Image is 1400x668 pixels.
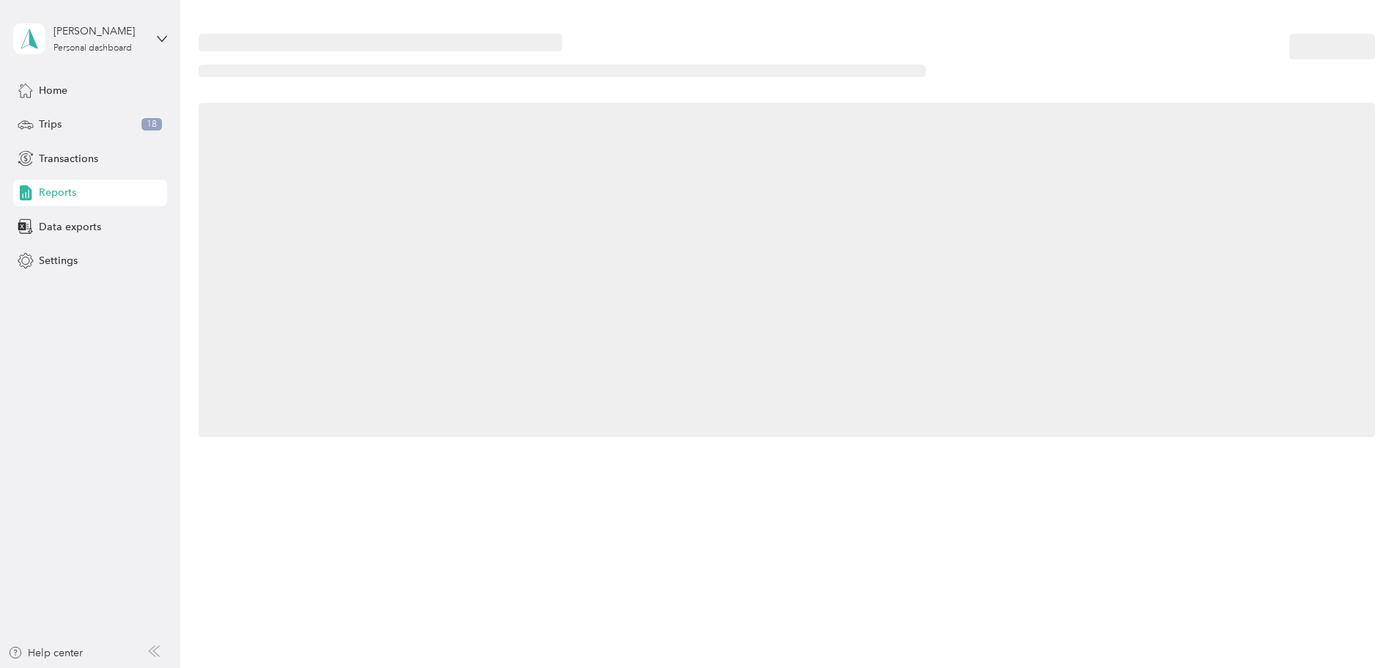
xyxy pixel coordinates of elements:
span: Data exports [39,219,101,235]
span: Reports [39,185,76,200]
div: [PERSON_NAME] [54,23,145,39]
span: Trips [39,117,62,132]
span: Settings [39,253,78,268]
span: Home [39,83,67,98]
span: Transactions [39,151,98,166]
button: Help center [8,645,83,661]
span: 18 [141,118,162,131]
iframe: Everlance-gr Chat Button Frame [1318,586,1400,668]
div: Personal dashboard [54,44,132,53]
